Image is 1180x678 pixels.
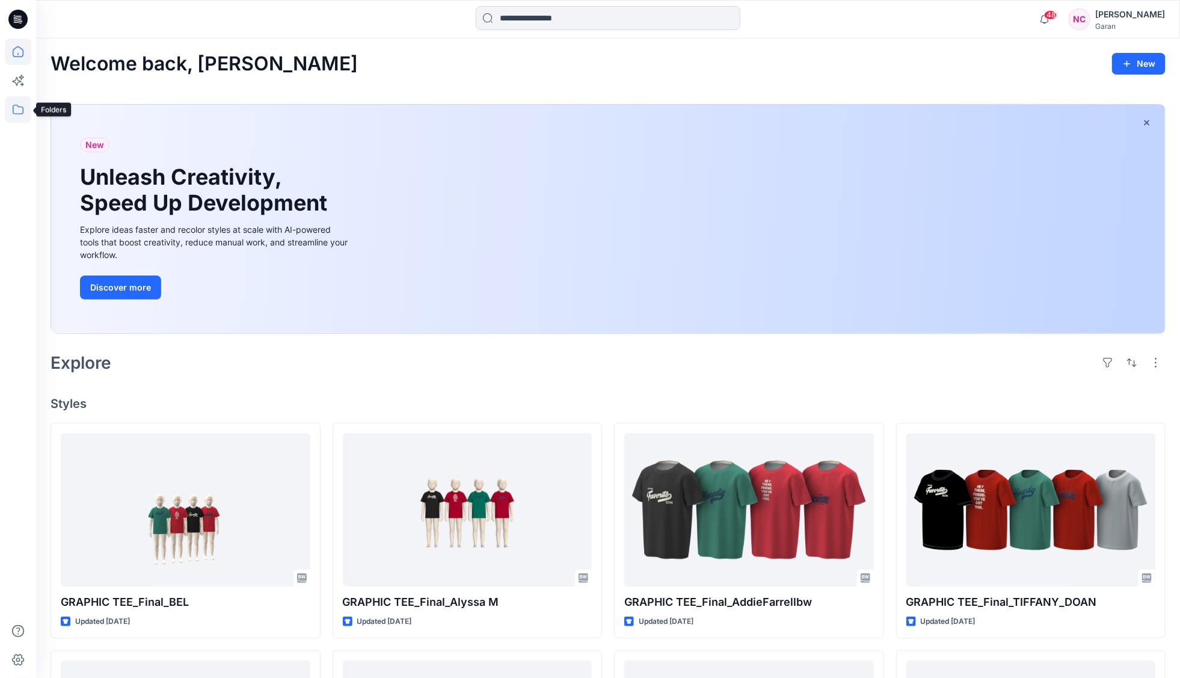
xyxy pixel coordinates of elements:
[906,433,1156,587] a: GRAPHIC TEE_Final_TIFFANY_DOAN
[1112,53,1166,75] button: New
[80,276,351,300] a: Discover more
[1095,7,1165,22] div: [PERSON_NAME]
[51,396,1166,411] h4: Styles
[80,223,351,261] div: Explore ideas faster and recolor styles at scale with AI-powered tools that boost creativity, red...
[1095,22,1165,31] div: Garan
[343,594,592,611] p: GRAPHIC TEE_Final_Alyssa M
[85,138,104,152] span: New
[624,433,874,587] a: GRAPHIC TEE_Final_AddieFarrellbw
[61,594,310,611] p: GRAPHIC TEE_Final_BEL
[624,594,874,611] p: GRAPHIC TEE_Final_AddieFarrellbw
[906,594,1156,611] p: GRAPHIC TEE_Final_TIFFANY_DOAN
[80,164,333,216] h1: Unleash Creativity, Speed Up Development
[61,433,310,587] a: GRAPHIC TEE_Final_BEL
[639,615,693,628] p: Updated [DATE]
[75,615,130,628] p: Updated [DATE]
[357,615,412,628] p: Updated [DATE]
[1044,10,1057,20] span: 48
[343,433,592,587] a: GRAPHIC TEE_Final_Alyssa M
[51,353,111,372] h2: Explore
[921,615,976,628] p: Updated [DATE]
[80,276,161,300] button: Discover more
[51,53,358,75] h2: Welcome back, [PERSON_NAME]
[1069,8,1090,30] div: NC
